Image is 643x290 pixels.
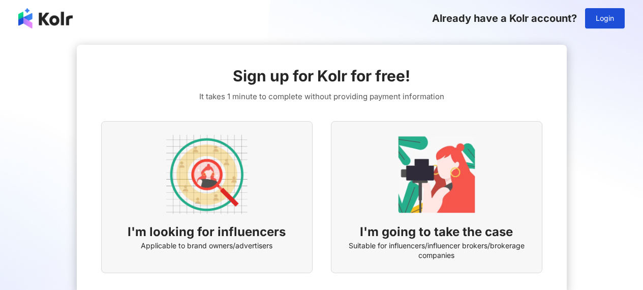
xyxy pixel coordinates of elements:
[128,223,286,241] span: I'm looking for influencers
[360,223,513,241] span: I'm going to take the case
[344,241,530,260] span: Suitable for influencers/influencer brokers/brokerage companies
[596,14,614,22] span: Login
[141,241,272,251] span: Applicable to brand owners/advertisers
[233,65,410,86] span: Sign up for Kolr for free!
[199,91,444,103] span: It takes 1 minute to complete without providing payment information
[18,8,73,28] img: logo
[396,134,477,215] img: KOL identity option
[166,134,248,215] img: AD identity option
[432,12,577,24] span: Already have a Kolr account?
[585,8,625,28] button: Login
